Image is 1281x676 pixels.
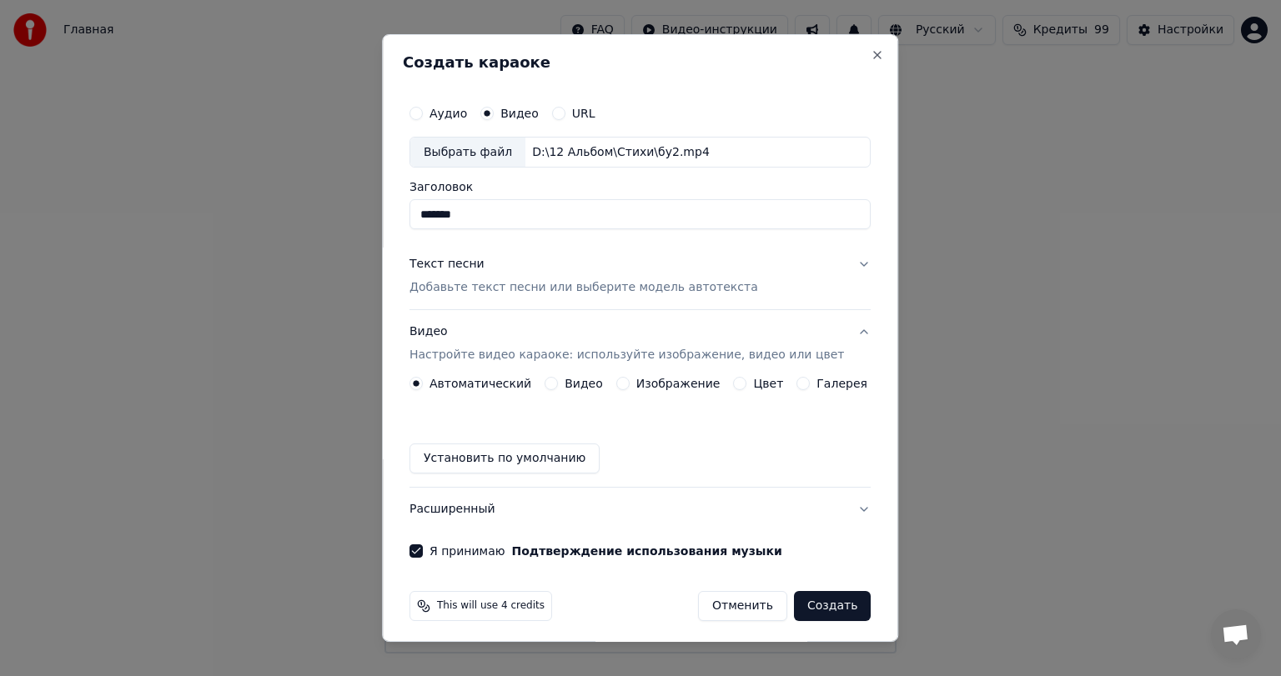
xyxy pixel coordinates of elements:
label: URL [572,108,595,119]
p: Добавьте текст песни или выберите модель автотекста [409,280,758,297]
button: Текст песниДобавьте текст песни или выберите модель автотекста [409,243,871,310]
label: Аудио [430,108,467,119]
div: Текст песни [409,257,485,273]
label: Видео [565,378,603,389]
h2: Создать караоке [403,55,877,70]
label: Автоматический [430,378,531,389]
label: Галерея [817,378,868,389]
label: Я принимаю [430,545,782,557]
div: ВидеоНастройте видео караоке: используйте изображение, видео или цвет [409,377,871,487]
div: D:\12 Альбом\Стихи\бу2.mp4 [525,144,716,161]
label: Заголовок [409,182,871,193]
button: Создать [794,591,871,621]
label: Изображение [636,378,721,389]
button: Отменить [698,591,787,621]
div: Видео [409,324,844,364]
button: Расширенный [409,488,871,531]
button: Я принимаю [512,545,782,557]
button: ВидеоНастройте видео караоке: используйте изображение, видео или цвет [409,311,871,378]
label: Цвет [754,378,784,389]
div: Выбрать файл [410,138,525,168]
button: Установить по умолчанию [409,443,600,473]
span: This will use 4 credits [437,599,545,613]
p: Настройте видео караоке: используйте изображение, видео или цвет [409,347,844,363]
label: Видео [500,108,539,119]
